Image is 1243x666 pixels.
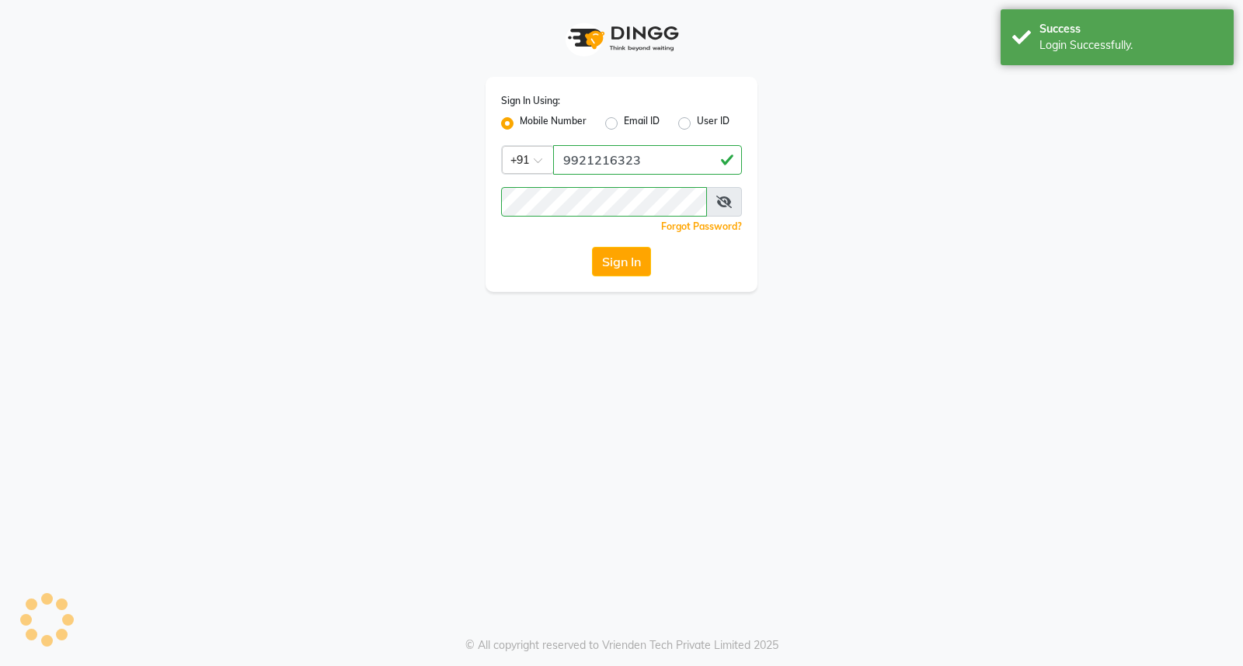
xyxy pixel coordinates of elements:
[1039,21,1222,37] div: Success
[501,94,560,108] label: Sign In Using:
[1039,37,1222,54] div: Login Successfully.
[592,247,651,276] button: Sign In
[520,114,587,133] label: Mobile Number
[553,145,742,175] input: Username
[624,114,660,133] label: Email ID
[501,187,707,217] input: Username
[559,16,684,61] img: logo1.svg
[697,114,729,133] label: User ID
[661,220,742,232] a: Forgot Password?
